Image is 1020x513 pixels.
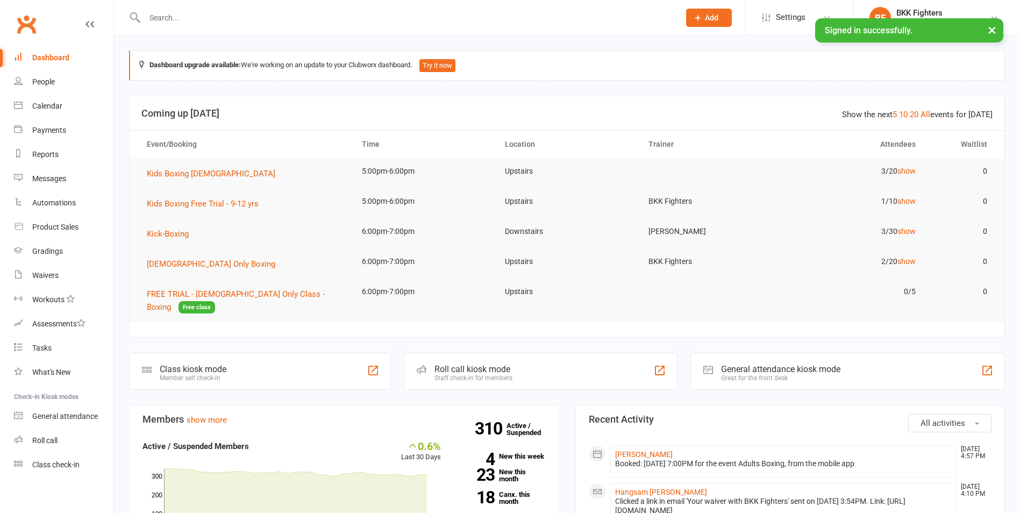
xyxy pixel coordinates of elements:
button: × [982,18,1002,41]
div: Last 30 Days [401,440,441,463]
strong: 4 [457,451,495,467]
div: General attendance kiosk mode [721,364,840,374]
button: Kids Boxing Free Trial - 9-12 yrs [147,197,266,210]
div: Assessments [32,319,85,328]
div: Tasks [32,344,52,352]
div: Payments [32,126,66,134]
div: Great for the front desk [721,374,840,382]
a: Hangsam [PERSON_NAME] [615,488,707,496]
a: Dashboard [14,46,113,70]
td: 0 [925,249,997,274]
a: Product Sales [14,215,113,239]
div: General attendance [32,412,98,421]
div: Staff check-in for members [434,374,512,382]
td: 6:00pm-7:00pm [352,219,495,244]
a: Payments [14,118,113,142]
time: [DATE] 4:10 PM [955,483,991,497]
th: Waitlist [925,131,997,158]
a: 5 [893,110,897,119]
a: People [14,70,113,94]
button: Add [686,9,732,27]
td: 5:00pm-6:00pm [352,159,495,184]
a: Waivers [14,263,113,288]
span: [DEMOGRAPHIC_DATA] Only Boxing [147,259,275,269]
a: show more [187,415,227,425]
div: BF [869,7,891,28]
td: 0 [925,189,997,214]
div: Messages [32,174,66,183]
td: 0/5 [782,279,925,304]
a: Gradings [14,239,113,263]
td: BKK Fighters [639,249,782,274]
a: show [897,197,916,205]
h3: Members [142,414,546,425]
div: Automations [32,198,76,207]
span: Add [705,13,718,22]
span: Settings [776,5,805,30]
a: Class kiosk mode [14,453,113,477]
td: Upstairs [495,189,638,214]
a: 4New this week [457,453,546,460]
div: Class check-in [32,460,80,469]
a: General attendance kiosk mode [14,404,113,429]
strong: 23 [457,467,495,483]
strong: Active / Suspended Members [142,441,249,451]
td: 0 [925,159,997,184]
div: BKK Fighters Colchester Ltd [896,18,990,27]
strong: Dashboard upgrade available: [149,61,241,69]
th: Event/Booking [137,131,352,158]
a: show [897,227,916,236]
td: [PERSON_NAME] [639,219,782,244]
td: Upstairs [495,279,638,304]
div: We're working on an update to your Clubworx dashboard. [129,51,1005,81]
div: Workouts [32,295,65,304]
a: What's New [14,360,113,384]
a: 310Active / Suspended [507,414,554,444]
td: 0 [925,279,997,304]
div: What's New [32,368,71,376]
td: 5:00pm-6:00pm [352,189,495,214]
span: All activities [921,418,965,428]
div: Product Sales [32,223,79,231]
div: Dashboard [32,53,69,62]
a: Reports [14,142,113,167]
div: Calendar [32,102,62,110]
a: Automations [14,191,113,215]
button: All activities [908,414,992,432]
td: Downstairs [495,219,638,244]
div: 0.6% [401,440,441,452]
td: BKK Fighters [639,189,782,214]
span: FREE TRIAL - [DEMOGRAPHIC_DATA] Only Class - Boxing [147,289,325,312]
a: 10 [899,110,908,119]
a: Messages [14,167,113,191]
div: Roll call kiosk mode [434,364,512,374]
span: Kids Boxing Free Trial - 9-12 yrs [147,199,259,209]
th: Attendees [782,131,925,158]
div: People [32,77,55,86]
div: Roll call [32,436,58,445]
div: Class kiosk mode [160,364,226,374]
button: Kids Boxing [DEMOGRAPHIC_DATA] [147,167,283,180]
h3: Coming up [DATE] [141,108,993,119]
div: Reports [32,150,59,159]
button: Try it now [419,59,455,72]
a: All [921,110,930,119]
button: [DEMOGRAPHIC_DATA] Only Boxing [147,258,283,270]
strong: 310 [475,421,507,437]
a: show [897,257,916,266]
td: 1/10 [782,189,925,214]
a: Assessments [14,312,113,336]
button: Kick-Boxing [147,227,196,240]
a: 23New this month [457,468,546,482]
input: Search... [141,10,672,25]
td: 6:00pm-7:00pm [352,279,495,304]
td: 6:00pm-7:00pm [352,249,495,274]
span: Kick-Boxing [147,229,189,239]
a: [PERSON_NAME] [615,450,673,459]
a: 20 [910,110,918,119]
a: show [897,167,916,175]
span: Signed in successfully. [825,25,912,35]
td: 0 [925,219,997,244]
time: [DATE] 4:57 PM [955,446,991,460]
a: Tasks [14,336,113,360]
